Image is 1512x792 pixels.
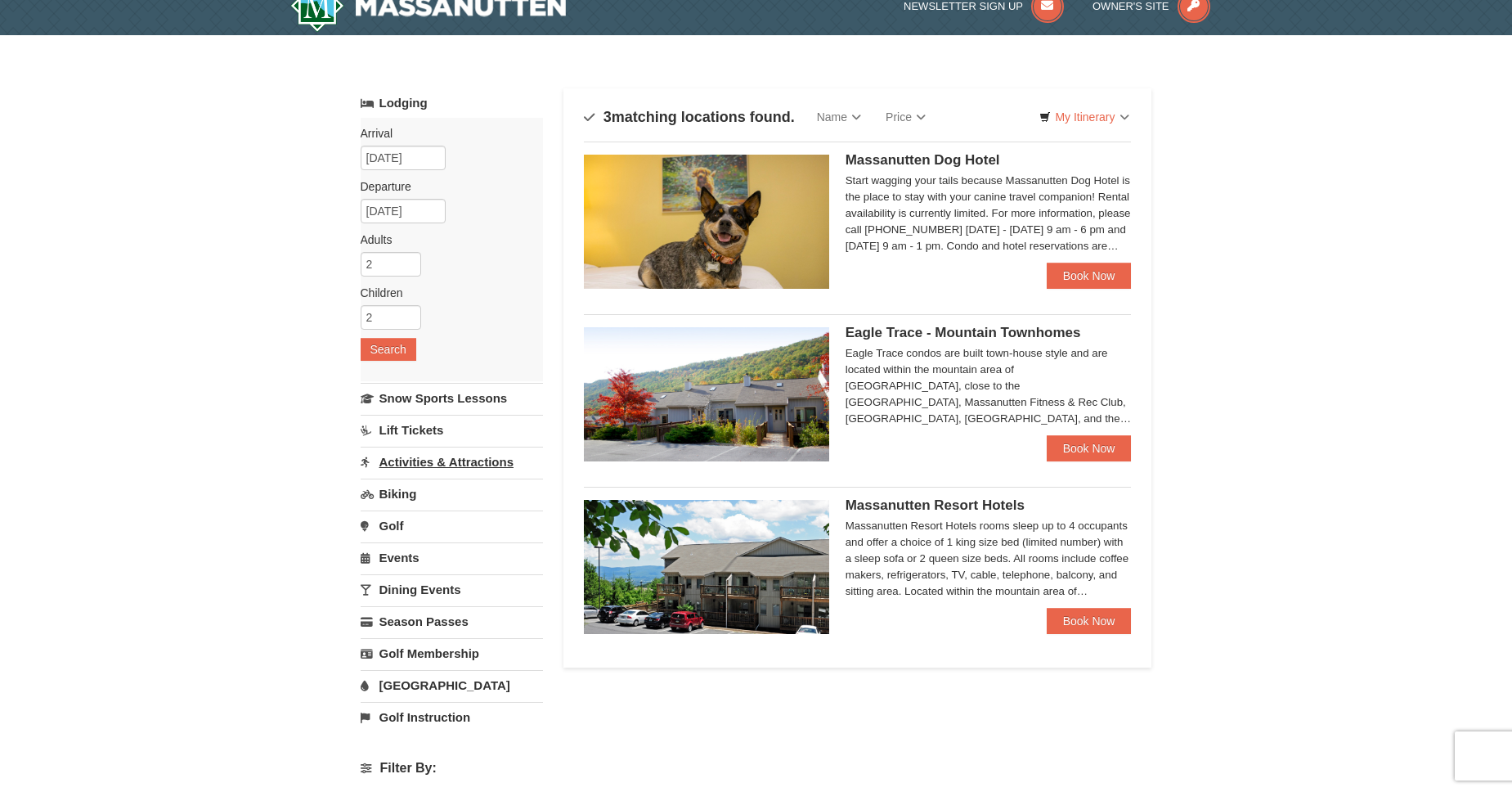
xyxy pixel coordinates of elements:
[846,345,1132,427] div: Eagle Trace condos are built town-house style and are located within the mountain area of [GEOGRA...
[361,88,543,118] a: Lodging
[361,383,543,413] a: Snow Sports Lessons
[846,325,1081,340] span: Eagle Trace - Mountain Townhomes
[361,670,543,700] a: [GEOGRAPHIC_DATA]
[846,152,1000,168] span: Massanutten Dog Hotel
[584,500,829,634] img: 19219026-1-e3b4ac8e.jpg
[361,638,543,668] a: Golf Membership
[846,173,1132,254] div: Start wagging your tails because Massanutten Dog Hotel is the place to stay with your canine trav...
[361,574,543,605] a: Dining Events
[361,232,531,248] label: Adults
[361,606,543,637] a: Season Passes
[873,101,938,133] a: Price
[361,178,531,195] label: Departure
[361,511,543,541] a: Golf
[1047,608,1132,634] a: Book Now
[361,479,543,509] a: Biking
[1047,263,1132,289] a: Book Now
[361,125,531,142] label: Arrival
[361,415,543,445] a: Lift Tickets
[361,285,531,301] label: Children
[1047,435,1132,461] a: Book Now
[361,702,543,732] a: Golf Instruction
[584,109,795,125] h4: matching locations found.
[603,109,612,125] span: 3
[584,155,829,289] img: 27428181-5-81c892a3.jpg
[361,338,416,361] button: Search
[361,447,543,477] a: Activities & Attractions
[846,497,1025,513] span: Massanutten Resort Hotels
[805,101,873,133] a: Name
[1029,105,1139,129] a: My Itinerary
[846,518,1132,600] div: Massanutten Resort Hotels rooms sleep up to 4 occupants and offer a choice of 1 king size bed (li...
[361,761,543,776] h4: Filter By:
[584,327,829,461] img: 19218983-1-9b289e55.jpg
[361,542,543,573] a: Events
